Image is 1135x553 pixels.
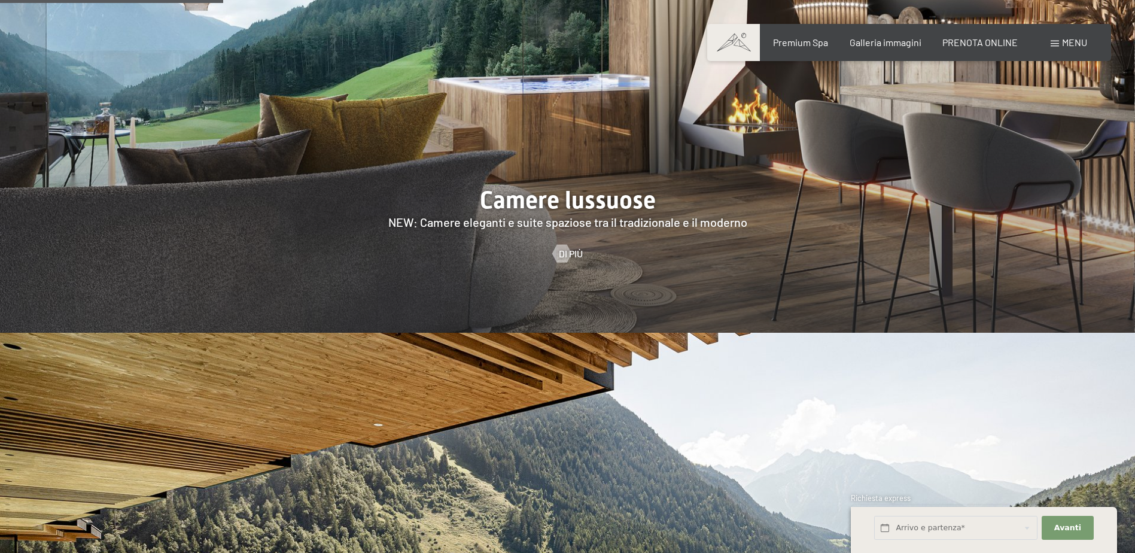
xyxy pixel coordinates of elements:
a: Premium Spa [773,37,828,48]
span: Avanti [1054,522,1081,533]
span: Richiesta express [851,493,911,503]
span: Di più [559,247,583,260]
a: Galleria immagini [850,37,921,48]
span: Menu [1062,37,1087,48]
a: PRENOTA ONLINE [942,37,1018,48]
button: Avanti [1042,516,1093,540]
a: Di più [553,247,583,260]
